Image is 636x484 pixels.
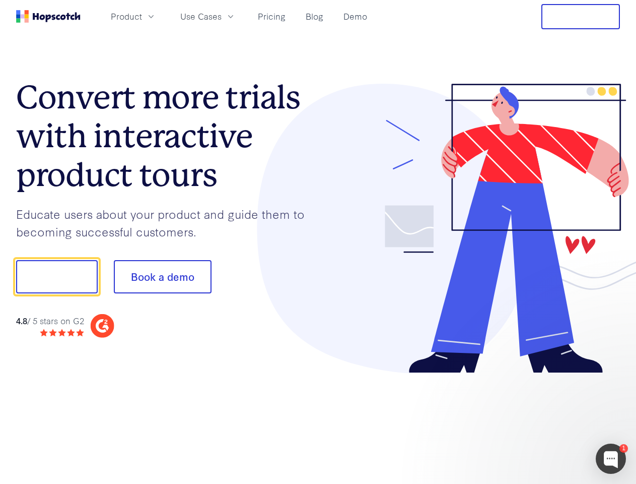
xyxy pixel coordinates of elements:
button: Show me! [16,260,98,293]
a: Demo [339,8,371,25]
a: Blog [302,8,327,25]
h1: Convert more trials with interactive product tours [16,78,318,194]
a: Home [16,10,81,23]
strong: 4.8 [16,315,27,326]
button: Free Trial [541,4,620,29]
span: Use Cases [180,10,222,23]
button: Use Cases [174,8,242,25]
a: Pricing [254,8,290,25]
div: / 5 stars on G2 [16,315,84,327]
button: Book a demo [114,260,211,293]
button: Product [105,8,162,25]
p: Educate users about your product and guide them to becoming successful customers. [16,205,318,240]
span: Product [111,10,142,23]
div: 1 [619,444,628,453]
